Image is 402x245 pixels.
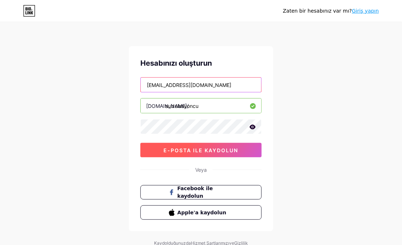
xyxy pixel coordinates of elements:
font: e-posta ile kaydolun [164,147,239,153]
font: Veya [195,167,207,173]
button: e-posta ile kaydolun [140,143,262,157]
font: [DOMAIN_NAME]/ [146,103,189,109]
a: Giriş yapın [352,8,379,14]
input: E-posta [141,78,261,92]
font: Zaten bir hesabınız var mı? [283,8,352,14]
font: Facebook ile kaydolun [178,185,213,199]
button: Facebook ile kaydolun [140,185,262,200]
font: Apple'a kaydolun [178,210,227,215]
input: kullanıcı adı [141,99,261,113]
font: Hesabınızı oluşturun [140,59,212,67]
button: Apple'a kaydolun [140,205,262,220]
